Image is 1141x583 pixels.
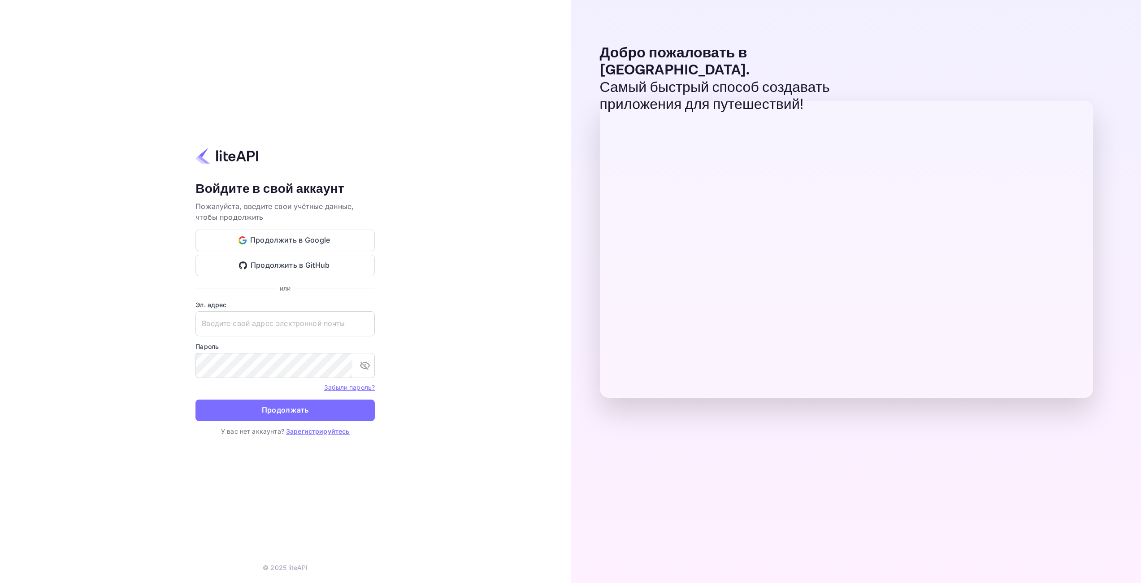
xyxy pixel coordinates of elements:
input: Введите свой адрес электронной почты [195,311,375,336]
button: Продолжать [195,400,375,421]
ya-tr-span: Продолжить в GitHub [251,259,330,271]
a: Забыли пароль? [324,383,375,392]
a: Зарегистрируйтесь [286,427,350,435]
ya-tr-span: Эл. адрес [195,301,226,309]
ya-tr-span: © 2025 liteAPI [263,564,308,571]
ya-tr-span: У вас нет аккаунта? [221,427,284,435]
button: переключить видимость пароля [356,357,374,374]
ya-tr-span: Пароль [195,343,219,350]
ya-tr-span: Войдите в свой аккаунт [195,181,344,197]
ya-tr-span: Продолжить в Google [250,234,330,246]
button: Продолжить в Google [195,230,375,251]
ya-tr-span: Добро пожаловать в [GEOGRAPHIC_DATA]. [600,44,750,79]
ya-tr-span: Пожалуйста, введите свои учётные данные, чтобы продолжить [195,202,354,222]
ya-tr-span: Забыли пароль? [324,383,375,391]
ya-tr-span: или [280,284,291,292]
button: Продолжить в GitHub [195,255,375,276]
ya-tr-span: Самый быстрый способ создавать приложения для путешествий! [600,78,830,114]
img: liteapi [195,147,258,165]
ya-tr-span: Продолжать [262,404,309,416]
img: Предварительный просмотр панели управления liteAPI [600,101,1093,398]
